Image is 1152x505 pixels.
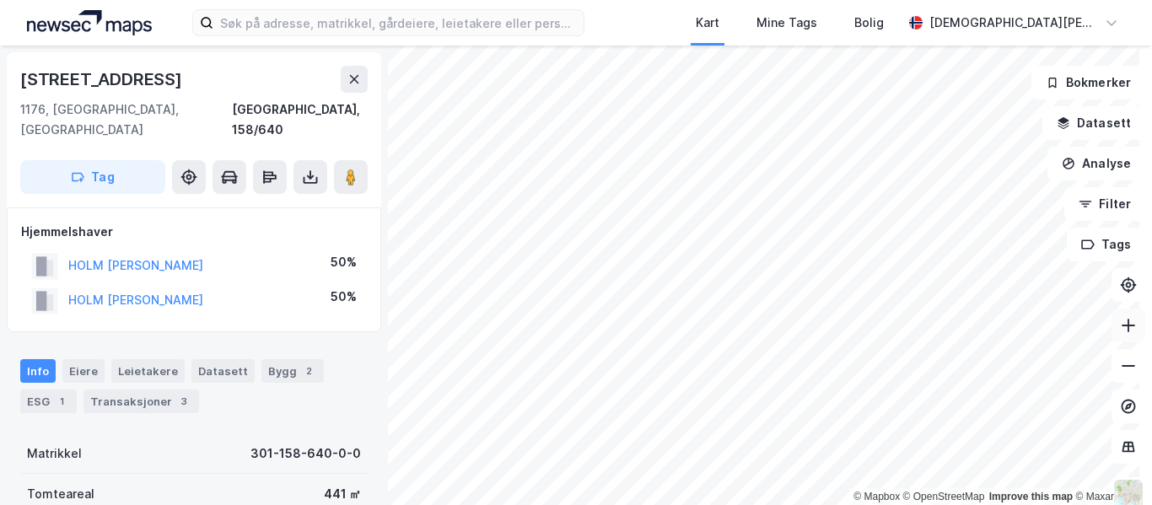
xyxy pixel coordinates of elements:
[1068,424,1152,505] iframe: Chat Widget
[854,13,884,33] div: Bolig
[21,222,367,242] div: Hjemmelshaver
[27,484,94,504] div: Tomteareal
[989,491,1073,502] a: Improve this map
[20,389,77,413] div: ESG
[903,491,985,502] a: OpenStreetMap
[232,99,368,140] div: [GEOGRAPHIC_DATA], 158/640
[53,393,70,410] div: 1
[27,10,152,35] img: logo.a4113a55bc3d86da70a041830d287a7e.svg
[62,359,105,383] div: Eiere
[191,359,255,383] div: Datasett
[20,160,165,194] button: Tag
[213,10,584,35] input: Søk på adresse, matrikkel, gårdeiere, leietakere eller personer
[1068,424,1152,505] div: Kontrollprogram for chat
[83,389,199,413] div: Transaksjoner
[27,443,82,464] div: Matrikkel
[20,66,186,93] div: [STREET_ADDRESS]
[1047,147,1145,180] button: Analyse
[20,99,232,140] div: 1176, [GEOGRAPHIC_DATA], [GEOGRAPHIC_DATA]
[111,359,185,383] div: Leietakere
[331,252,357,272] div: 50%
[324,484,361,504] div: 441 ㎡
[300,363,317,379] div: 2
[331,287,357,307] div: 50%
[696,13,719,33] div: Kart
[1067,228,1145,261] button: Tags
[20,359,56,383] div: Info
[175,393,192,410] div: 3
[1064,187,1145,221] button: Filter
[1042,106,1145,140] button: Datasett
[929,13,1098,33] div: [DEMOGRAPHIC_DATA][PERSON_NAME]
[250,443,361,464] div: 301-158-640-0-0
[1031,66,1145,99] button: Bokmerker
[261,359,324,383] div: Bygg
[756,13,817,33] div: Mine Tags
[853,491,900,502] a: Mapbox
